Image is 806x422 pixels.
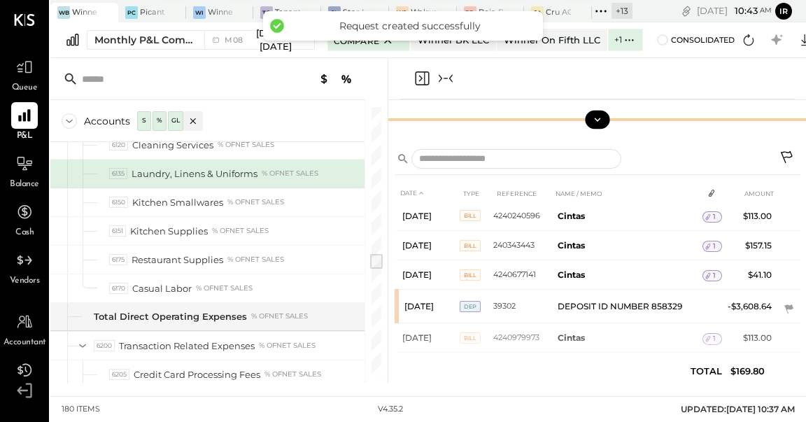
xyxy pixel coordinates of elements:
[87,30,315,50] button: Monthly P&L Comparison M08[DATE] - [DATE]
[227,197,284,207] div: % of NET SALES
[130,225,208,238] div: Kitchen Supplies
[57,6,70,19] div: WB
[497,29,607,51] button: Winner on Fifth LLC
[132,253,223,267] div: Restaurant Supplies
[713,212,716,222] span: 1
[154,115,165,127] div: %
[132,282,192,295] div: Casual Labor
[260,6,273,19] div: To
[493,181,552,206] th: REFERENCE
[169,115,183,127] div: GL
[3,337,46,349] span: Accountant
[109,369,129,381] div: 6205
[109,283,128,295] div: 6170
[1,247,48,288] a: Vendors
[558,362,585,372] b: Cintas
[697,4,772,17] div: [DATE]
[558,240,585,251] b: Cintas
[225,36,246,44] span: M08
[722,323,777,353] td: $113.00
[760,6,772,15] span: am
[713,241,716,251] span: 1
[62,404,100,415] div: 180 items
[251,311,308,321] div: % of NET SALES
[125,6,138,19] div: PC
[585,111,609,129] button: Show Chart
[397,290,460,323] td: [DATE]
[109,139,128,151] div: 6120
[397,353,460,382] td: [DATE]
[552,181,702,206] th: NAME / MEMO
[139,115,149,127] div: S
[94,310,247,323] div: Total Direct Operating Expenses
[493,323,552,353] td: 4240979973
[12,82,38,94] span: Queue
[460,301,481,312] span: DEP
[460,181,493,206] th: TYPE
[84,114,130,128] div: Accounts
[713,363,716,373] span: 1
[730,4,758,17] span: 10 : 43
[493,260,552,290] td: 4240677141
[460,332,481,344] span: Bill
[608,29,643,51] button: +1
[722,353,777,382] td: $157.15
[722,181,777,206] th: AMOUNT
[1,54,48,94] a: Queue
[1,150,48,191] a: Balance
[397,230,460,260] td: [DATE]
[493,353,552,382] td: 4241030905
[396,6,409,19] div: WR
[460,269,481,281] span: Bill
[531,6,544,19] div: CA
[437,70,454,87] button: Collapse panel (e)
[397,181,460,206] th: DATE
[264,370,321,379] div: % of NET SALES
[132,167,257,181] div: Laundry, Linens & Uniforms
[259,341,316,351] div: % of NET SALES
[493,290,552,323] td: 39302
[460,210,481,221] span: Bill
[681,404,795,414] span: UPDATED: [DATE] 10:37 AM
[460,240,481,251] span: Bill
[218,140,274,150] div: % of NET SALES
[17,130,33,143] span: P&L
[722,290,777,323] td: -$3,608.64
[109,168,127,180] div: 6135
[94,340,115,352] div: 6200
[713,271,716,281] span: 1
[504,34,600,47] div: Winner on Fifth LLC
[109,225,126,237] div: 6151
[119,339,255,353] div: Transaction Related Expenses
[227,255,284,265] div: % of NET SALES
[10,178,39,191] span: Balance
[611,3,632,19] div: + 13
[397,201,460,230] td: [DATE]
[558,269,585,280] b: Cintas
[397,260,460,290] td: [DATE]
[15,227,34,239] span: Cash
[132,196,223,209] div: Kitchen Smallwares
[552,290,702,323] td: DEPOSIT ID NUMBER 858329
[109,197,128,209] div: 6150
[196,283,253,293] div: % of NET SALES
[775,3,792,20] button: Ir
[10,275,40,288] span: Vendors
[558,211,585,221] b: Cintas
[722,260,777,290] td: $41.10
[291,20,529,32] div: Request created successfully
[397,323,460,353] td: [DATE]
[558,332,585,343] b: Cintas
[378,404,403,415] div: v 4.35.2
[134,368,260,381] div: Credit Card Processing Fees
[1,309,48,349] a: Accountant
[460,362,481,373] span: Bill
[132,139,213,152] div: Cleaning Services
[250,27,302,52] span: [DATE] - [DATE]
[493,230,552,260] td: 240343443
[493,201,552,230] td: 4240240596
[464,6,476,19] div: BD
[109,254,127,266] div: 6175
[328,6,341,19] div: SL
[713,334,716,344] span: 1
